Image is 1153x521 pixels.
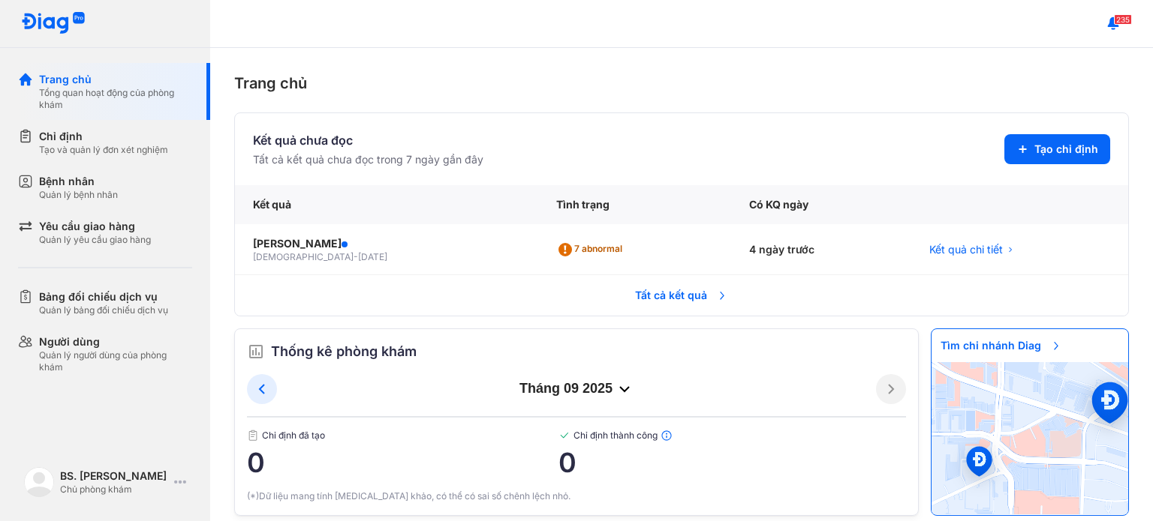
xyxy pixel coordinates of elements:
[24,467,54,497] img: logo
[661,430,673,442] img: info.7e716105.svg
[558,430,570,442] img: checked-green.01cc79e0.svg
[39,189,118,201] div: Quản lý bệnh nhân
[731,224,911,276] div: 4 ngày trước
[538,185,731,224] div: Tình trạng
[626,279,737,312] span: Tất cả kết quả
[247,448,558,478] span: 0
[929,242,1003,257] span: Kết quả chi tiết
[235,185,538,224] div: Kết quả
[39,234,151,246] div: Quản lý yêu cầu giao hàng
[39,289,168,304] div: Bảng đối chiếu dịch vụ
[558,430,906,442] span: Chỉ định thành công
[354,251,358,262] span: -
[1004,134,1110,164] button: Tạo chỉ định
[932,329,1071,362] span: Tìm chi nhánh Diag
[253,131,483,149] div: Kết quả chưa đọc
[271,341,417,362] span: Thống kê phòng khám
[556,238,628,262] div: 7 abnormal
[39,129,168,144] div: Chỉ định
[60,484,168,496] div: Chủ phòng khám
[247,430,259,442] img: document.50c4cfd0.svg
[247,430,558,442] span: Chỉ định đã tạo
[39,334,192,349] div: Người dùng
[39,87,192,111] div: Tổng quan hoạt động của phòng khám
[277,380,876,398] div: tháng 09 2025
[39,144,168,156] div: Tạo và quản lý đơn xét nghiệm
[253,251,354,262] span: [DEMOGRAPHIC_DATA]
[1114,14,1132,25] span: 235
[558,448,906,478] span: 0
[60,469,168,484] div: BS. [PERSON_NAME]
[39,174,118,189] div: Bệnh nhân
[731,185,911,224] div: Có KQ ngày
[358,251,387,262] span: [DATE]
[21,12,86,35] img: logo
[39,349,192,373] div: Quản lý người dùng của phòng khám
[39,219,151,234] div: Yêu cầu giao hàng
[253,236,520,251] div: [PERSON_NAME]
[1034,142,1098,157] span: Tạo chỉ định
[39,304,168,316] div: Quản lý bảng đối chiếu dịch vụ
[39,72,192,87] div: Trang chủ
[253,152,483,167] div: Tất cả kết quả chưa đọc trong 7 ngày gần đây
[247,490,906,503] div: (*)Dữ liệu mang tính [MEDICAL_DATA] khảo, có thể có sai số chênh lệch nhỏ.
[234,72,1129,94] div: Trang chủ
[247,343,265,361] img: order.5a6da16c.svg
